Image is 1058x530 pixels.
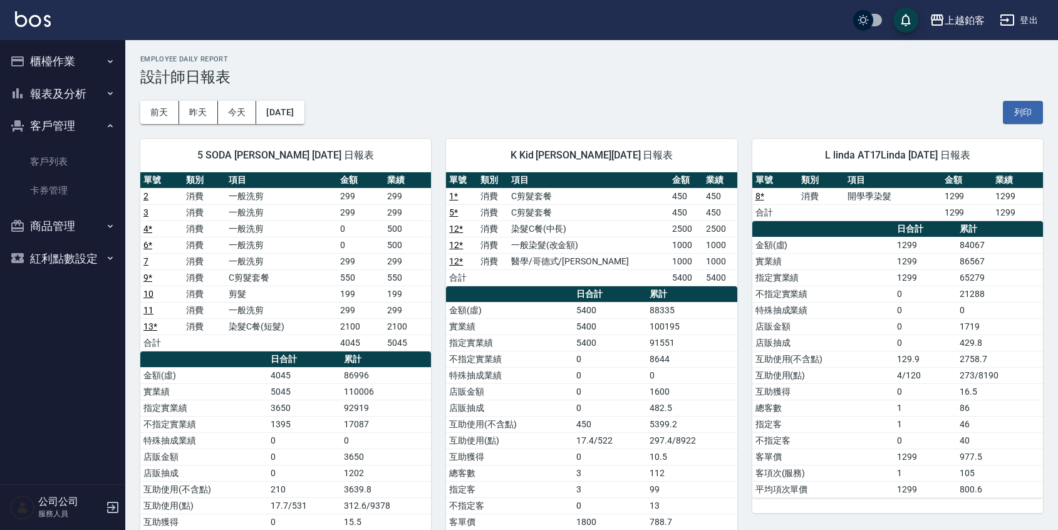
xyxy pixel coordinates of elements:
td: 1 [894,465,957,481]
button: 昨天 [179,101,218,124]
button: 前天 [140,101,179,124]
td: 16.5 [957,383,1043,400]
td: 0 [337,221,384,237]
td: 店販金額 [140,449,267,465]
td: 299 [337,302,384,318]
td: 消費 [477,188,508,204]
td: 不指定實業績 [140,416,267,432]
td: 40 [957,432,1043,449]
td: 1299 [894,481,957,497]
td: 1600 [646,383,737,400]
button: [DATE] [256,101,304,124]
td: 店販抽成 [140,465,267,481]
td: 1000 [703,237,737,253]
td: C剪髮套餐 [226,269,336,286]
td: 消費 [798,188,844,204]
td: 10.5 [646,449,737,465]
td: 不指定客 [752,432,894,449]
td: 消費 [183,302,226,318]
td: 4/120 [894,367,957,383]
td: 210 [267,481,341,497]
a: 客戶列表 [5,147,120,176]
td: 3650 [341,449,431,465]
td: 299 [384,302,431,318]
td: 4045 [267,367,341,383]
th: 金額 [941,172,992,189]
td: 互助使用(點) [140,497,267,514]
td: 100195 [646,318,737,335]
span: 5 SODA [PERSON_NAME] [DATE] 日報表 [155,149,416,162]
td: 互助使用(不含點) [140,481,267,497]
th: 金額 [337,172,384,189]
td: 0 [894,286,957,302]
td: 消費 [183,253,226,269]
td: 0 [573,449,646,465]
td: 312.6/9378 [341,497,431,514]
td: 總客數 [752,400,894,416]
td: 0 [957,302,1043,318]
th: 項目 [226,172,336,189]
td: 一般染髮(改金額) [508,237,669,253]
td: 消費 [183,237,226,253]
td: 0 [573,351,646,367]
td: 0 [894,432,957,449]
td: 客單價 [446,514,573,530]
td: 店販金額 [446,383,573,400]
td: 3650 [267,400,341,416]
td: 84067 [957,237,1043,253]
td: 消費 [183,221,226,237]
td: 不指定實業績 [446,351,573,367]
td: 1299 [941,204,992,221]
td: 消費 [183,269,226,286]
td: 一般洗剪 [226,237,336,253]
td: 一般洗剪 [226,188,336,204]
button: 列印 [1003,101,1043,124]
a: 10 [143,289,153,299]
td: 消費 [183,318,226,335]
td: 0 [646,367,737,383]
td: 染髮C餐(短髮) [226,318,336,335]
td: 112 [646,465,737,481]
td: 65279 [957,269,1043,286]
td: 86567 [957,253,1043,269]
td: 1 [894,400,957,416]
td: 5400 [573,318,646,335]
td: 500 [384,237,431,253]
td: 客項次(服務) [752,465,894,481]
h3: 設計師日報表 [140,68,1043,86]
td: 1299 [941,188,992,204]
table: a dense table [752,172,1043,221]
td: 977.5 [957,449,1043,465]
td: 5045 [384,335,431,351]
td: 合計 [446,269,477,286]
td: 2758.7 [957,351,1043,367]
td: 店販抽成 [446,400,573,416]
td: 0 [267,432,341,449]
a: 卡券管理 [5,176,120,205]
th: 累計 [646,286,737,303]
td: 指定客 [752,416,894,432]
td: 3639.8 [341,481,431,497]
td: 1202 [341,465,431,481]
td: 0 [337,237,384,253]
td: 1299 [894,253,957,269]
a: 2 [143,191,148,201]
td: 不指定實業績 [752,286,894,302]
td: 1395 [267,416,341,432]
td: 299 [337,188,384,204]
td: 一般洗剪 [226,253,336,269]
td: 199 [337,286,384,302]
td: 客單價 [752,449,894,465]
td: 總客數 [446,465,573,481]
td: 88335 [646,302,737,318]
th: 類別 [798,172,844,189]
td: 17.7/531 [267,497,341,514]
td: 消費 [477,221,508,237]
td: 1299 [992,204,1043,221]
td: 一般洗剪 [226,221,336,237]
td: 染髮C餐(中長) [508,221,669,237]
th: 日合計 [267,351,341,368]
td: 平均項次單價 [752,481,894,497]
td: 0 [341,432,431,449]
td: 3 [573,465,646,481]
